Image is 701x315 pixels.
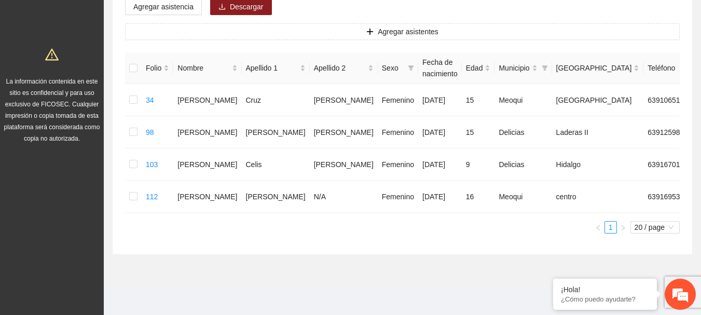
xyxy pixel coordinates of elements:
[552,116,644,148] td: Laderas II
[146,128,154,136] a: 98
[552,148,644,181] td: Hidalgo
[218,3,226,11] span: download
[494,52,552,84] th: Municipio
[310,148,378,181] td: [PERSON_NAME]
[494,181,552,213] td: Meoqui
[146,193,158,201] a: 112
[60,100,143,205] span: Estamos en línea.
[630,221,680,234] div: Page Size
[462,52,495,84] th: Edad
[366,28,374,36] span: plus
[133,1,194,12] span: Agregar asistencia
[462,84,495,116] td: 15
[561,285,649,294] div: ¡Hola!
[643,148,692,181] td: 6391670148
[173,116,241,148] td: [PERSON_NAME]
[542,65,548,71] span: filter
[146,96,154,104] a: 34
[635,222,676,233] span: 20 / page
[462,148,495,181] td: 9
[242,181,310,213] td: [PERSON_NAME]
[378,116,418,148] td: Femenino
[173,84,241,116] td: [PERSON_NAME]
[540,60,550,76] span: filter
[592,221,604,234] li: Previous Page
[378,84,418,116] td: Femenino
[592,221,604,234] button: left
[408,65,414,71] span: filter
[552,52,644,84] th: Colonia
[595,225,601,231] span: left
[146,62,161,74] span: Folio
[246,62,298,74] span: Apellido 1
[310,52,378,84] th: Apellido 2
[173,148,241,181] td: [PERSON_NAME]
[378,181,418,213] td: Femenino
[617,221,629,234] li: Next Page
[242,148,310,181] td: Celis
[643,84,692,116] td: 6391065142
[418,84,462,116] td: [DATE]
[310,84,378,116] td: [PERSON_NAME]
[494,116,552,148] td: Delicias
[142,52,173,84] th: Folio
[314,62,366,74] span: Apellido 2
[378,148,418,181] td: Femenino
[177,62,229,74] span: Nombre
[54,53,174,66] div: Chatee con nosotros ahora
[125,23,680,40] button: plusAgregar asistentes
[5,207,198,243] textarea: Escriba su mensaje y pulse “Intro”
[620,225,626,231] span: right
[617,221,629,234] button: right
[604,221,617,234] li: 1
[561,295,649,303] p: ¿Cómo puedo ayudarte?
[310,181,378,213] td: N/A
[643,52,692,84] th: Teléfono
[499,62,529,74] span: Municipio
[45,48,59,61] span: warning
[556,62,632,74] span: [GEOGRAPHIC_DATA]
[173,181,241,213] td: [PERSON_NAME]
[462,116,495,148] td: 15
[605,222,616,233] a: 1
[466,62,483,74] span: Edad
[382,62,404,74] span: Sexo
[494,148,552,181] td: Delicias
[418,181,462,213] td: [DATE]
[406,60,416,76] span: filter
[378,26,438,37] span: Agregar asistentes
[242,52,310,84] th: Apellido 1
[310,116,378,148] td: [PERSON_NAME]
[643,181,692,213] td: 6391695346
[418,148,462,181] td: [DATE]
[552,84,644,116] td: [GEOGRAPHIC_DATA]
[552,181,644,213] td: centro
[173,52,241,84] th: Nombre
[494,84,552,116] td: Meoqui
[643,116,692,148] td: 6391259840
[418,116,462,148] td: [DATE]
[230,1,264,12] span: Descargar
[418,52,462,84] th: Fecha de nacimiento
[146,160,158,169] a: 103
[242,84,310,116] td: Cruz
[242,116,310,148] td: [PERSON_NAME]
[170,5,195,30] div: Minimizar ventana de chat en vivo
[462,181,495,213] td: 16
[4,78,100,142] span: La información contenida en este sitio es confidencial y para uso exclusivo de FICOSEC. Cualquier...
